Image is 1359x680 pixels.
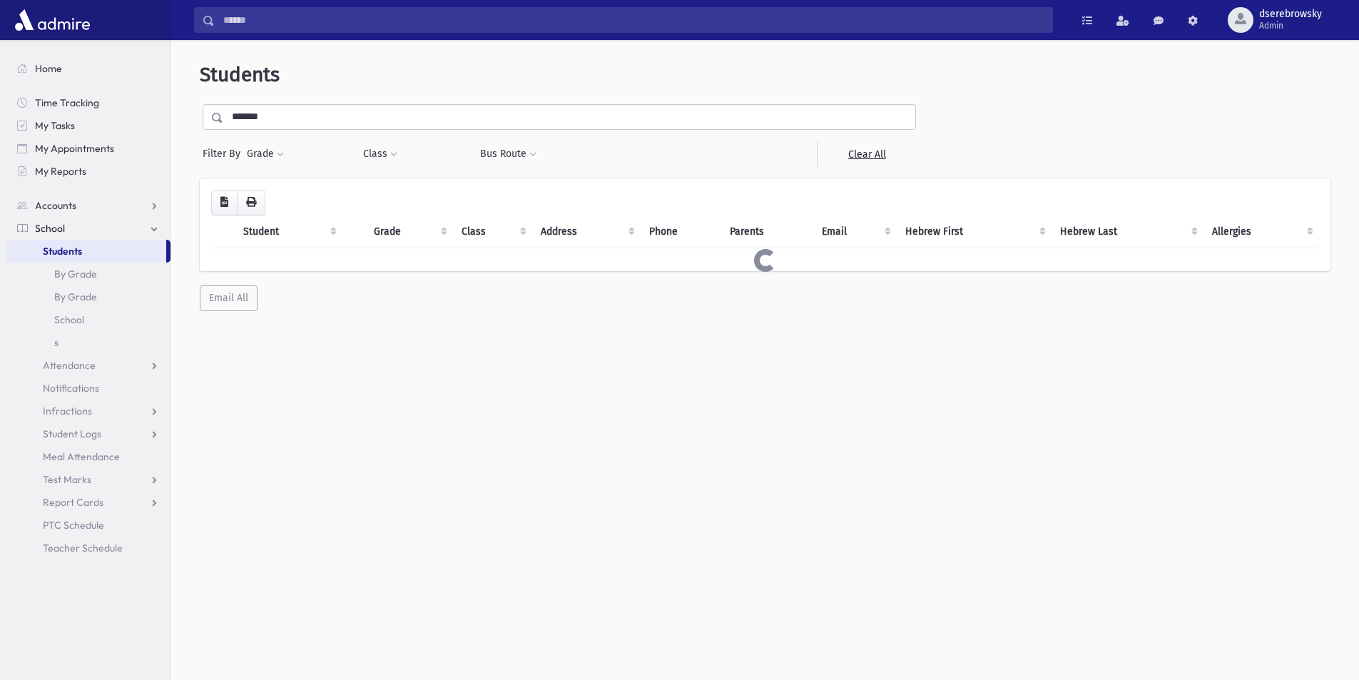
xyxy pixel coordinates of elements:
[6,445,170,468] a: Meal Attendance
[215,7,1052,33] input: Search
[6,491,170,514] a: Report Cards
[6,285,170,308] a: By Grade
[641,215,721,248] th: Phone
[6,377,170,400] a: Notifications
[6,91,170,114] a: Time Tracking
[43,542,123,554] span: Teacher Schedule
[6,137,170,160] a: My Appointments
[43,245,82,258] span: Students
[35,142,114,155] span: My Appointments
[6,240,166,263] a: Students
[43,473,91,486] span: Test Marks
[817,141,916,167] a: Clear All
[200,63,280,86] span: Students
[237,190,265,215] button: Print
[721,215,813,248] th: Parents
[6,217,170,240] a: School
[43,359,96,372] span: Attendance
[362,141,398,167] button: Class
[1259,20,1322,31] span: Admin
[35,96,99,109] span: Time Tracking
[6,537,170,559] a: Teacher Schedule
[479,141,537,167] button: Bus Route
[6,263,170,285] a: By Grade
[1203,215,1319,248] th: Allergies
[200,285,258,311] button: Email All
[1052,215,1204,248] th: Hebrew Last
[203,146,246,161] span: Filter By
[35,222,65,235] span: School
[532,215,641,248] th: Address
[1259,9,1322,20] span: dserebrowsky
[6,354,170,377] a: Attendance
[35,199,76,212] span: Accounts
[43,496,103,509] span: Report Cards
[453,215,533,248] th: Class
[43,427,101,440] span: Student Logs
[43,519,104,532] span: PTC Schedule
[897,215,1051,248] th: Hebrew First
[43,382,99,395] span: Notifications
[6,160,170,183] a: My Reports
[6,468,170,491] a: Test Marks
[35,119,75,132] span: My Tasks
[43,450,120,463] span: Meal Attendance
[6,422,170,445] a: Student Logs
[6,400,170,422] a: Infractions
[11,6,93,34] img: AdmirePro
[43,405,92,417] span: Infractions
[6,514,170,537] a: PTC Schedule
[813,215,897,248] th: Email
[6,308,170,331] a: School
[6,194,170,217] a: Accounts
[6,57,170,80] a: Home
[35,165,86,178] span: My Reports
[6,114,170,137] a: My Tasks
[6,331,170,354] a: s
[246,141,285,167] button: Grade
[235,215,342,248] th: Student
[365,215,452,248] th: Grade
[35,62,62,75] span: Home
[211,190,238,215] button: CSV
